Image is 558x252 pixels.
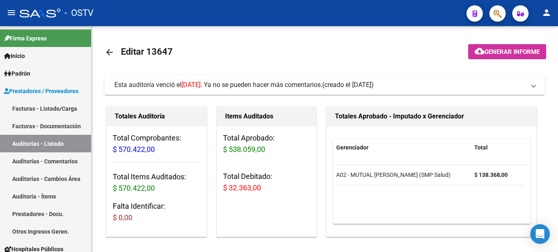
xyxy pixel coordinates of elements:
h3: Falta Identificar: [113,201,200,223]
span: $ 32.363,00 [223,183,261,192]
span: Esta auditoría venció el . Ya no se pueden hacer más comentarios. [114,81,322,89]
h1: Totales Aprobado - Imputado x Gerenciador [335,110,528,123]
span: $ 538.059,00 [223,145,265,154]
h3: Total Debitado: [223,171,310,194]
span: Inicio [4,51,25,60]
span: Gerenciador [336,144,368,151]
span: Total [474,144,488,151]
mat-icon: person [542,8,551,18]
mat-expansion-panel-header: Esta auditoría venció el[DATE]. Ya no se pueden hacer más comentarios.(creado el [DATE]) [105,75,545,95]
span: - OSTV [65,4,94,22]
h1: Totales Auditoría [115,110,198,123]
span: A02 - MUTUAL [PERSON_NAME] (SMP Salud) [336,172,451,178]
strong: $ 138.368,00 [474,172,508,178]
h3: Total Comprobantes: [113,132,200,155]
mat-icon: arrow_back [105,47,114,57]
datatable-header-cell: Gerenciador [333,139,471,156]
h3: Total Aprobado: [223,132,310,155]
span: $ 570.422,00 [113,145,155,154]
mat-icon: menu [7,8,16,18]
span: $ 570.422,00 [113,184,155,192]
span: Prestadores / Proveedores [4,87,78,96]
span: Editar 13647 [121,47,173,57]
span: Padrón [4,69,30,78]
datatable-header-cell: Total [471,139,524,156]
span: Generar informe [484,48,540,56]
button: Generar informe [468,44,546,59]
mat-icon: cloud_download [475,46,484,56]
div: Open Intercom Messenger [530,224,550,244]
h1: Items Auditados [225,110,308,123]
span: $ 0,00 [113,213,132,222]
span: [DATE] [181,81,201,89]
span: Firma Express [4,34,47,43]
span: (creado el [DATE]) [322,80,374,89]
h3: Total Items Auditados: [113,171,200,194]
